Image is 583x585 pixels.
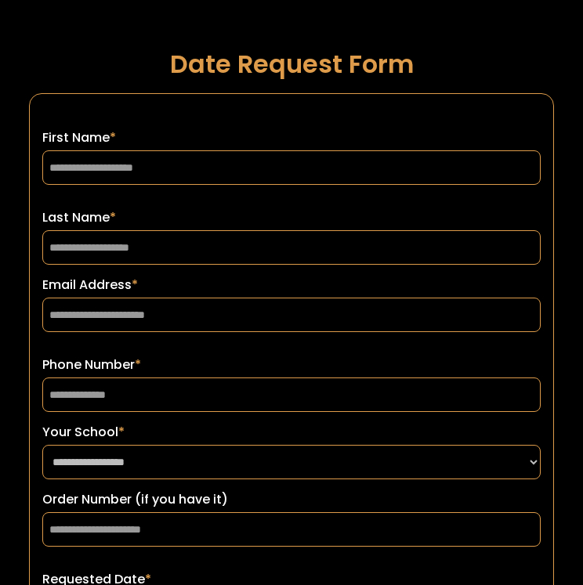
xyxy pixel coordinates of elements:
label: Phone Number [42,356,541,374]
label: Order Number (if you have it) [42,490,541,509]
label: Last Name [42,208,541,227]
label: Your School [42,423,541,442]
label: First Name [42,128,541,147]
h1: Date Request Form [29,50,554,78]
label: Email Address [42,276,541,294]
